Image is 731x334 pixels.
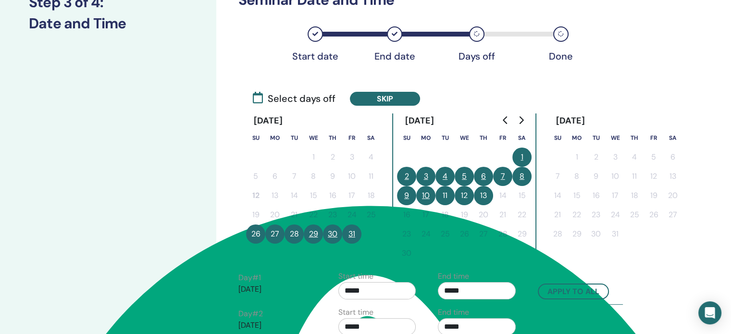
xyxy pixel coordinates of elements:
[416,224,435,244] button: 24
[537,50,585,62] div: Done
[397,113,442,128] div: [DATE]
[663,128,682,148] th: Saturday
[606,167,625,186] button: 10
[323,167,342,186] button: 9
[323,148,342,167] button: 2
[474,167,493,186] button: 6
[455,186,474,205] button: 12
[663,205,682,224] button: 27
[512,205,532,224] button: 22
[567,148,586,167] button: 1
[265,224,285,244] button: 27
[548,186,567,205] button: 14
[663,148,682,167] button: 6
[29,15,187,32] h3: Date and Time
[397,244,416,263] button: 30
[493,167,512,186] button: 7
[371,50,419,62] div: End date
[455,205,474,224] button: 19
[586,148,606,167] button: 2
[342,148,361,167] button: 3
[238,308,263,320] label: Day # 2
[304,128,323,148] th: Wednesday
[350,92,420,106] button: Skip
[512,224,532,244] button: 29
[435,205,455,224] button: 18
[342,224,361,244] button: 31
[567,186,586,205] button: 15
[548,167,567,186] button: 7
[606,224,625,244] button: 31
[438,271,469,282] label: End time
[567,167,586,186] button: 8
[644,128,663,148] th: Friday
[342,186,361,205] button: 17
[238,320,316,331] p: [DATE]
[512,186,532,205] button: 15
[586,128,606,148] th: Tuesday
[435,186,455,205] button: 11
[304,186,323,205] button: 15
[397,128,416,148] th: Sunday
[285,167,304,186] button: 7
[342,205,361,224] button: 24
[397,186,416,205] button: 9
[246,113,291,128] div: [DATE]
[548,128,567,148] th: Sunday
[246,205,265,224] button: 19
[438,307,469,318] label: End time
[285,224,304,244] button: 28
[435,224,455,244] button: 25
[397,224,416,244] button: 23
[606,186,625,205] button: 17
[698,301,721,324] div: Open Intercom Messenger
[416,128,435,148] th: Monday
[455,224,474,244] button: 26
[625,148,644,167] button: 4
[338,307,373,318] label: Start time
[416,205,435,224] button: 17
[361,167,381,186] button: 11
[246,128,265,148] th: Sunday
[567,224,586,244] button: 29
[304,167,323,186] button: 8
[361,128,381,148] th: Saturday
[323,186,342,205] button: 16
[498,111,513,130] button: Go to previous month
[644,186,663,205] button: 19
[625,186,644,205] button: 18
[455,128,474,148] th: Wednesday
[567,128,586,148] th: Monday
[342,128,361,148] th: Friday
[291,50,339,62] div: Start date
[435,167,455,186] button: 4
[265,186,285,205] button: 13
[493,205,512,224] button: 21
[361,186,381,205] button: 18
[606,148,625,167] button: 3
[625,128,644,148] th: Thursday
[548,205,567,224] button: 21
[606,205,625,224] button: 24
[493,224,512,244] button: 28
[416,167,435,186] button: 3
[512,148,532,167] button: 1
[265,167,285,186] button: 6
[323,205,342,224] button: 23
[513,111,529,130] button: Go to next month
[474,205,493,224] button: 20
[644,205,663,224] button: 26
[455,167,474,186] button: 5
[663,167,682,186] button: 13
[586,186,606,205] button: 16
[586,205,606,224] button: 23
[338,271,373,282] label: Start time
[512,167,532,186] button: 8
[493,128,512,148] th: Friday
[625,167,644,186] button: 11
[304,205,323,224] button: 22
[663,186,682,205] button: 20
[238,284,316,295] p: [DATE]
[304,148,323,167] button: 1
[397,167,416,186] button: 2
